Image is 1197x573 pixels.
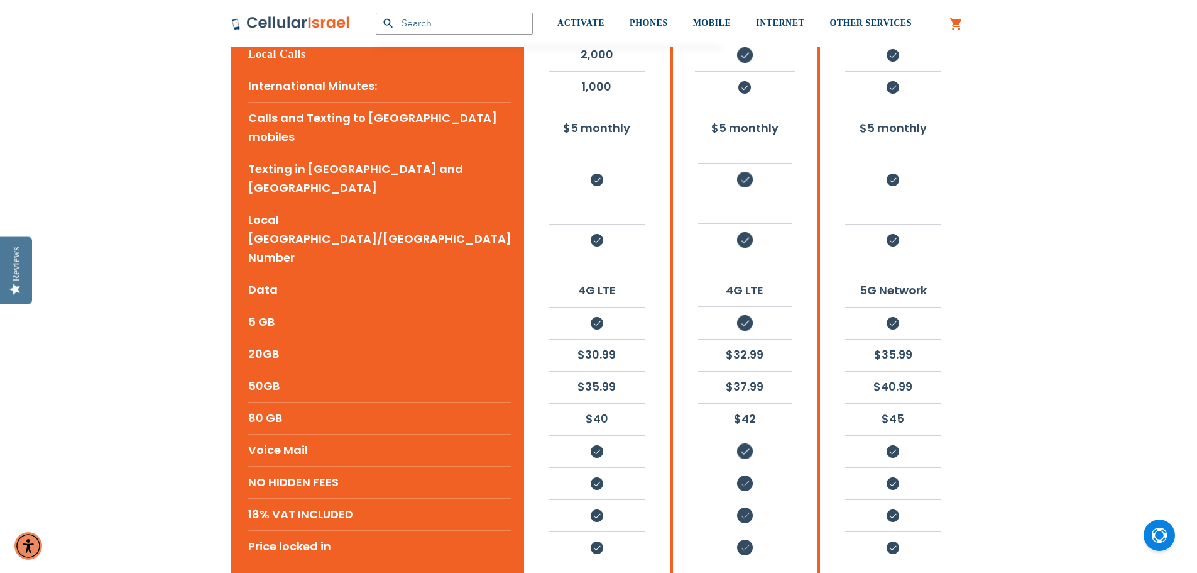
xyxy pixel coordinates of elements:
[14,532,42,560] div: Accessibility Menu
[549,339,645,369] li: $30.99
[549,403,645,433] li: $40
[549,39,645,69] li: 2,000
[756,18,804,28] span: INTERNET
[693,18,731,28] span: MOBILE
[845,275,941,305] li: 5G Network
[698,339,792,369] li: $32.99
[630,18,668,28] span: PHONES
[248,434,511,466] li: Voice Mail
[845,113,941,143] li: $5 monthly
[248,402,511,434] li: 80 GB
[248,274,511,306] li: Data
[248,102,511,153] li: Calls and Texting to [GEOGRAPHIC_DATA] mobiles
[248,466,511,498] li: NO HIDDEN FEES
[248,306,511,338] li: 5 GB
[248,38,511,70] h5: Local Calls
[11,247,22,281] div: Reviews
[549,71,645,101] li: 1,000
[845,403,941,433] li: $45
[549,275,645,305] li: 4G LTE
[376,13,533,35] input: Search
[698,113,792,143] li: $5 monthly
[698,371,792,401] li: $37.99
[549,113,645,143] li: $5 monthly
[549,371,645,401] li: $35.99
[248,204,511,274] li: Local [GEOGRAPHIC_DATA]/[GEOGRAPHIC_DATA] Number
[231,16,351,31] img: Cellular Israel Logo
[248,338,511,370] li: 20GB
[845,371,941,401] li: $40.99
[698,403,792,433] li: $42
[845,339,941,369] li: $35.99
[698,275,792,305] li: 4G LTE
[248,530,511,562] li: Price locked in
[248,70,511,102] li: International Minutes:
[829,18,912,28] span: OTHER SERVICES
[248,498,511,530] li: 18% VAT INCLUDED
[557,18,604,28] span: ACTIVATE
[248,153,511,204] li: Texting in [GEOGRAPHIC_DATA] and [GEOGRAPHIC_DATA]
[248,370,511,402] li: 50GB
